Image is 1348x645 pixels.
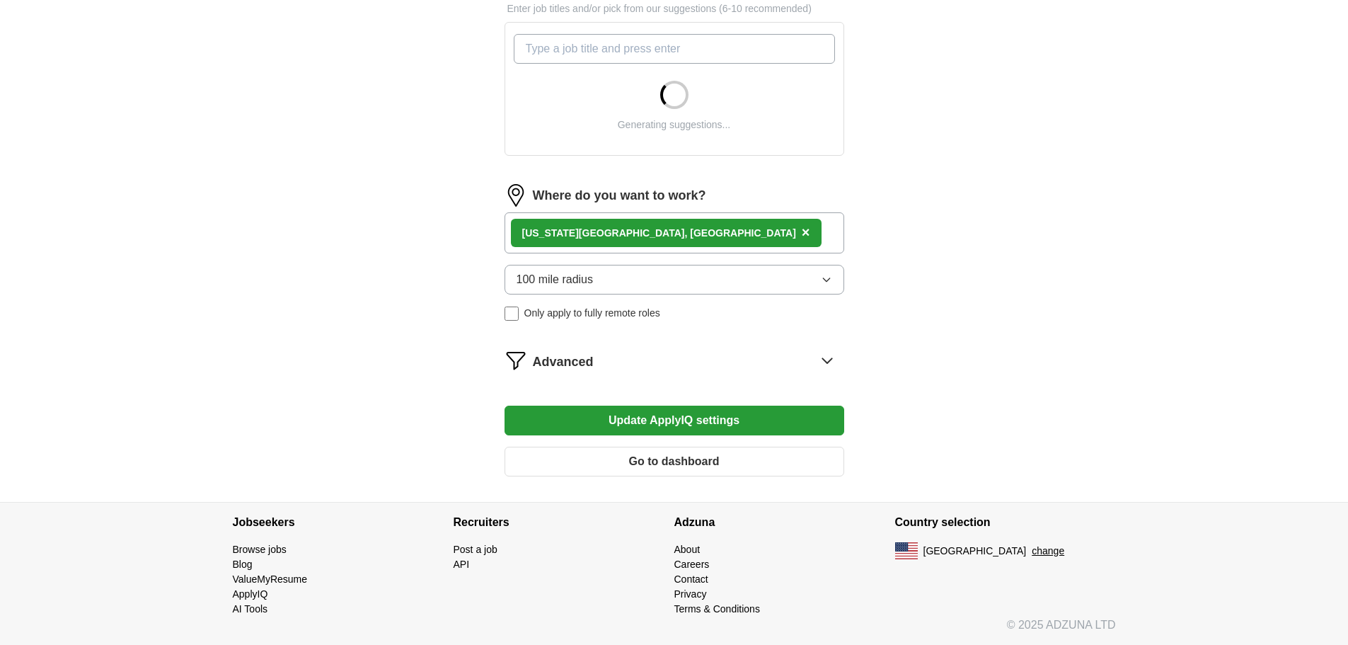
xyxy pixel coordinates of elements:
span: Advanced [533,353,594,372]
a: Browse jobs [233,544,287,555]
a: About [674,544,701,555]
label: Where do you want to work? [533,186,706,205]
input: Only apply to fully remote roles [505,307,519,321]
img: filter [505,349,527,372]
span: × [802,224,810,240]
img: location.png [505,184,527,207]
a: Post a job [454,544,497,555]
a: Privacy [674,588,707,600]
input: Type a job title and press enter [514,34,835,64]
h4: Country selection [895,503,1116,542]
div: © 2025 ADZUNA LTD [221,617,1127,645]
a: AI Tools [233,603,268,615]
p: Enter job titles and/or pick from our suggestions (6-10 recommended) [505,1,844,16]
a: Terms & Conditions [674,603,760,615]
span: Only apply to fully remote roles [524,306,660,321]
a: API [454,559,470,570]
button: change [1032,544,1064,559]
img: US flag [895,542,918,559]
a: Blog [233,559,253,570]
a: Contact [674,573,708,585]
div: Generating suggestions... [618,118,731,132]
a: ApplyIQ [233,588,268,600]
a: Careers [674,559,710,570]
span: [GEOGRAPHIC_DATA] [923,544,1027,559]
span: 100 mile radius [517,271,594,288]
button: Update ApplyIQ settings [505,406,844,435]
button: × [802,222,810,244]
a: ValueMyResume [233,573,308,585]
button: 100 mile radius [505,265,844,295]
button: Go to dashboard [505,447,844,476]
div: [US_STATE][GEOGRAPHIC_DATA], [GEOGRAPHIC_DATA] [522,226,796,241]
